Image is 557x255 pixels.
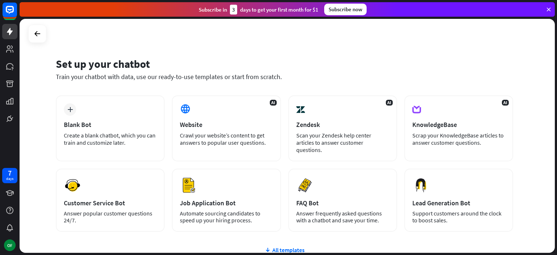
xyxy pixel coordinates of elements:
[56,73,513,81] div: Train your chatbot with data, use our ready-to-use templates or start from scratch.
[6,176,13,181] div: days
[296,199,389,207] div: FAQ Bot
[56,246,513,254] div: All templates
[8,170,12,176] div: 7
[199,5,318,15] div: Subscribe in days to get your first month for $1
[67,107,73,112] i: plus
[296,120,389,129] div: Zendesk
[64,199,157,207] div: Customer Service Bot
[502,100,509,106] span: AI
[412,132,505,146] div: Scrap your KnowledgeBase articles to answer customer questions.
[180,199,273,207] div: Job Application Bot
[56,57,513,71] div: Set up your chatbot
[64,120,157,129] div: Blank Bot
[412,199,505,207] div: Lead Generation Bot
[64,132,157,146] div: Create a blank chatbot, which you can train and customize later.
[4,239,16,251] div: OF
[64,210,157,224] div: Answer popular customer questions 24/7.
[2,168,17,183] a: 7 days
[180,120,273,129] div: Website
[296,132,389,153] div: Scan your Zendesk help center articles to answer customer questions.
[386,100,393,106] span: AI
[412,210,505,224] div: Support customers around the clock to boost sales.
[296,210,389,224] div: Answer frequently asked questions with a chatbot and save your time.
[180,210,273,224] div: Automate sourcing candidates to speed up your hiring process.
[270,100,277,106] span: AI
[230,5,237,15] div: 3
[324,4,367,15] div: Subscribe now
[180,132,273,146] div: Crawl your website’s content to get answers to popular user questions.
[412,120,505,129] div: KnowledgeBase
